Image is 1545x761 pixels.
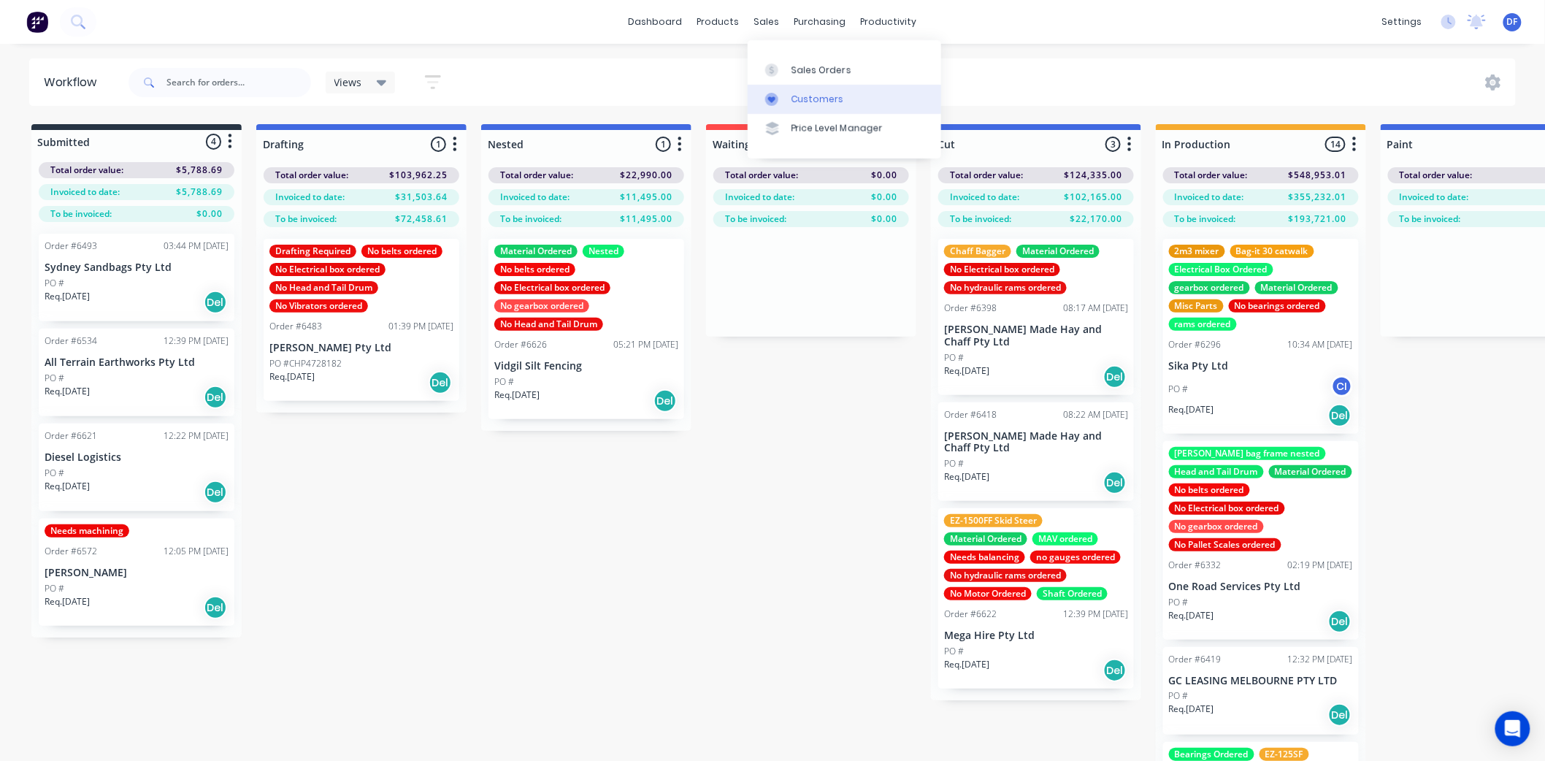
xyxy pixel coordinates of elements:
[791,93,844,106] div: Customers
[334,74,362,90] span: Views
[166,68,311,97] input: Search for orders...
[269,370,315,383] p: Req. [DATE]
[500,191,570,204] span: Invoiced to date:
[944,408,997,421] div: Order #6418
[45,240,97,253] div: Order #6493
[653,389,677,413] div: Del
[748,114,941,143] a: Price Level Manager
[944,551,1025,564] div: Needs balancing
[1169,360,1353,372] p: Sika Pty Ltd
[1375,11,1430,33] div: settings
[395,191,448,204] span: $31,503.64
[944,430,1128,455] p: [PERSON_NAME] Made Hay and Chaff Pty Ltd
[583,245,624,258] div: Nested
[1169,675,1353,687] p: GC LEASING MELBOURNE PTY LTD
[1169,609,1214,622] p: Req. [DATE]
[950,213,1011,226] span: To be invoiced:
[1289,191,1347,204] span: $355,232.01
[500,169,573,182] span: Total order value:
[1169,465,1264,478] div: Head and Tail Drum
[725,169,798,182] span: Total order value:
[1070,213,1122,226] span: $22,170.00
[748,55,941,84] a: Sales Orders
[944,608,997,621] div: Order #6622
[1169,653,1222,666] div: Order #6419
[620,191,672,204] span: $11,495.00
[1169,689,1189,703] p: PO #
[50,207,112,221] span: To be invoiced:
[747,11,787,33] div: sales
[269,342,453,354] p: [PERSON_NAME] Pty Ltd
[395,213,448,226] span: $72,458.61
[45,356,229,369] p: All Terrain Earthworks Pty Ltd
[1288,559,1353,572] div: 02:19 PM [DATE]
[950,169,1023,182] span: Total order value:
[1169,383,1189,396] p: PO #
[1495,711,1530,746] div: Open Intercom Messenger
[1063,302,1128,315] div: 08:17 AM [DATE]
[204,291,227,314] div: Del
[264,239,459,401] div: Drafting RequiredNo belts orderedNo Electrical box orderedNo Head and Tail DrumNo Vibrators order...
[1175,213,1236,226] span: To be invoiced:
[1328,404,1352,427] div: Del
[1288,338,1353,351] div: 10:34 AM [DATE]
[1103,659,1127,682] div: Del
[500,213,561,226] span: To be invoiced:
[39,329,234,416] div: Order #653412:39 PM [DATE]All Terrain Earthworks Pty LtdPO #Req.[DATE]Del
[1169,338,1222,351] div: Order #6296
[1169,447,1326,460] div: [PERSON_NAME] bag frame nested
[204,596,227,619] div: Del
[944,569,1067,582] div: No hydraulic rams ordered
[45,595,90,608] p: Req. [DATE]
[791,64,851,77] div: Sales Orders
[269,357,342,370] p: PO #CHP4728182
[204,481,227,504] div: Del
[26,11,48,33] img: Factory
[45,480,90,493] p: Req. [DATE]
[1269,465,1352,478] div: Material Ordered
[388,320,453,333] div: 01:39 PM [DATE]
[45,372,64,385] p: PO #
[494,338,547,351] div: Order #6626
[1328,703,1352,727] div: Del
[1169,245,1225,258] div: 2m3 mixer
[1400,191,1469,204] span: Invoiced to date:
[361,245,442,258] div: No belts ordered
[944,630,1128,642] p: Mega Hire Pty Ltd
[45,467,64,480] p: PO #
[1169,318,1237,331] div: rams ordered
[275,169,348,182] span: Total order value:
[1063,408,1128,421] div: 08:22 AM [DATE]
[1163,441,1359,640] div: [PERSON_NAME] bag frame nestedHead and Tail DrumMaterial OrderedNo belts orderedNo Electrical box...
[871,191,897,204] span: $0.00
[164,429,229,443] div: 12:22 PM [DATE]
[944,351,964,364] p: PO #
[50,164,123,177] span: Total order value:
[1289,213,1347,226] span: $193,721.00
[494,318,603,331] div: No Head and Tail Drum
[45,277,64,290] p: PO #
[854,11,924,33] div: productivity
[269,320,322,333] div: Order #6483
[45,290,90,303] p: Req. [DATE]
[39,519,234,626] div: Needs machiningOrder #657212:05 PM [DATE][PERSON_NAME]PO #Req.[DATE]Del
[269,245,356,258] div: Drafting Required
[1169,520,1264,533] div: No gearbox ordered
[1103,471,1127,494] div: Del
[1016,245,1100,258] div: Material Ordered
[613,338,678,351] div: 05:21 PM [DATE]
[1169,403,1214,416] p: Req. [DATE]
[621,11,690,33] a: dashboard
[1328,610,1352,633] div: Del
[389,169,448,182] span: $103,962.25
[1032,532,1098,546] div: MAV ordered
[944,281,1067,294] div: No hydraulic rams ordered
[1064,191,1122,204] span: $102,165.00
[45,451,229,464] p: Diesel Logistics
[494,375,514,389] p: PO #
[488,239,684,419] div: Material OrderedNestedNo belts orderedNo Electrical box orderedNo gearbox orderedNo Head and Tail...
[269,299,368,313] div: No Vibrators ordered
[620,169,672,182] span: $22,990.00
[938,239,1134,395] div: Chaff BaggerMaterial OrderedNo Electrical box orderedNo hydraulic rams orderedOrder #639808:17 AM...
[1331,375,1353,397] div: CI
